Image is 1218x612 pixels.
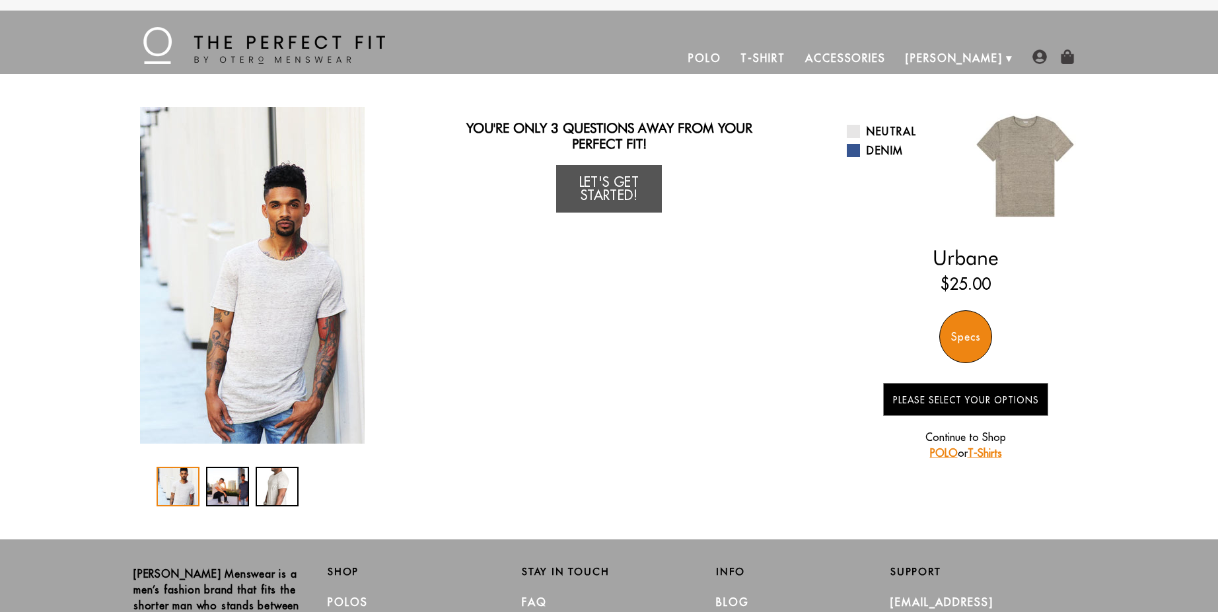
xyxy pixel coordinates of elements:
h2: Urbane [847,246,1085,269]
a: FAQ [522,595,547,609]
a: Neutral [847,123,956,139]
p: Continue to Shop or [883,429,1048,461]
img: The Perfect Fit - by Otero Menswear - Logo [143,27,385,64]
div: Specs [939,310,992,363]
h2: Stay in Touch [522,566,696,578]
img: shopping-bag-icon.png [1060,50,1075,64]
a: T-Shirts [968,446,1002,459]
img: IMG_2252_copy_1024x1024_2x_2df0954d-29b1-4e4f-b178-847c5e09e1cb_340x.jpg [140,107,365,444]
div: 2 / 3 [206,467,249,506]
a: T-Shirt [731,42,795,74]
img: 07.jpg [966,107,1085,226]
div: 3 / 3 [256,467,299,506]
img: user-account-icon.png [1032,50,1047,64]
h2: Shop [328,566,502,578]
h2: Support [890,566,1085,578]
button: Please Select Your Options [883,383,1048,416]
a: Denim [847,143,956,158]
a: Polos [328,595,368,609]
a: Blog [716,595,749,609]
span: Please Select Your Options [893,394,1039,406]
a: Polo [678,42,731,74]
h2: You're only 3 questions away from your perfect fit! [452,120,766,152]
a: Let's Get Started! [556,165,662,213]
a: POLO [930,446,958,459]
div: 1 / 3 [157,467,199,506]
div: 1 / 3 [133,107,371,444]
ins: $25.00 [941,272,991,296]
a: Accessories [795,42,896,74]
h2: Info [716,566,890,578]
a: [PERSON_NAME] [896,42,1013,74]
